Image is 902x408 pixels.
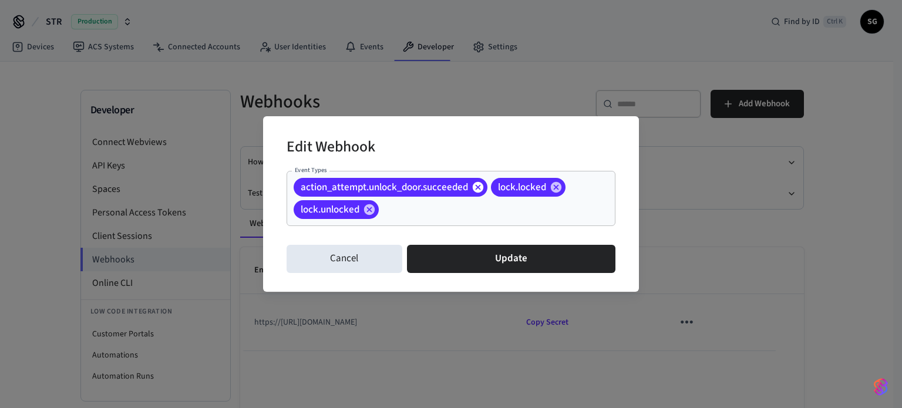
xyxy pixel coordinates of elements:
img: SeamLogoGradient.69752ec5.svg [874,377,888,396]
span: lock.unlocked [294,204,366,215]
span: lock.locked [491,181,553,193]
div: lock.unlocked [294,200,379,219]
label: Event Types [295,166,327,174]
button: Update [407,245,615,273]
h2: Edit Webhook [287,130,375,166]
button: Cancel [287,245,402,273]
div: action_attempt.unlock_door.succeeded [294,178,487,197]
span: action_attempt.unlock_door.succeeded [294,181,475,193]
div: lock.locked [491,178,566,197]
